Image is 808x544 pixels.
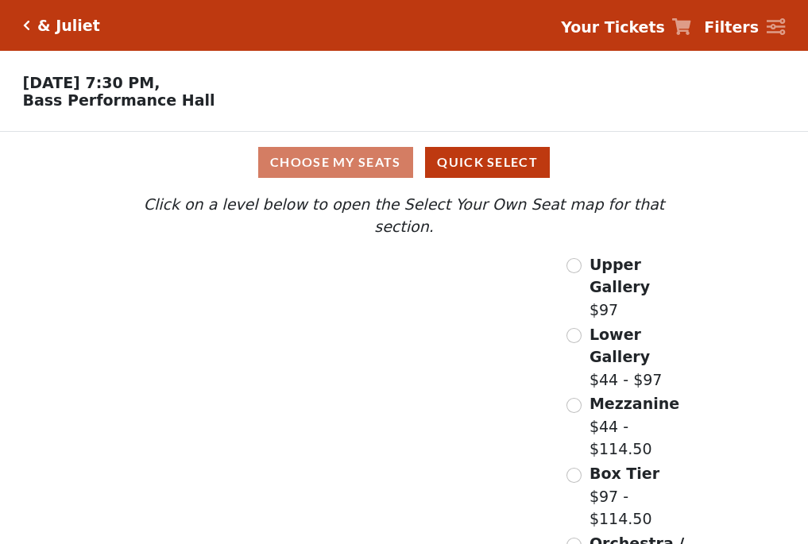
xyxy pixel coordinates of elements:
span: Upper Gallery [590,256,650,296]
path: Lower Gallery - Seats Available: 82 [203,296,391,356]
button: Quick Select [425,147,550,178]
span: Box Tier [590,465,659,482]
span: Mezzanine [590,395,679,412]
a: Your Tickets [561,16,691,39]
label: $44 - $114.50 [590,392,696,461]
label: $97 - $114.50 [590,462,696,530]
label: $97 [590,253,696,322]
path: Orchestra / Parterre Circle - Seats Available: 20 [288,409,468,518]
label: $44 - $97 [590,323,696,392]
a: Filters [704,16,785,39]
h5: & Juliet [37,17,100,35]
strong: Your Tickets [561,18,665,36]
a: Click here to go back to filters [23,20,30,31]
path: Upper Gallery - Seats Available: 304 [189,261,367,304]
span: Lower Gallery [590,326,650,366]
strong: Filters [704,18,759,36]
p: Click on a level below to open the Select Your Own Seat map for that section. [112,193,695,238]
